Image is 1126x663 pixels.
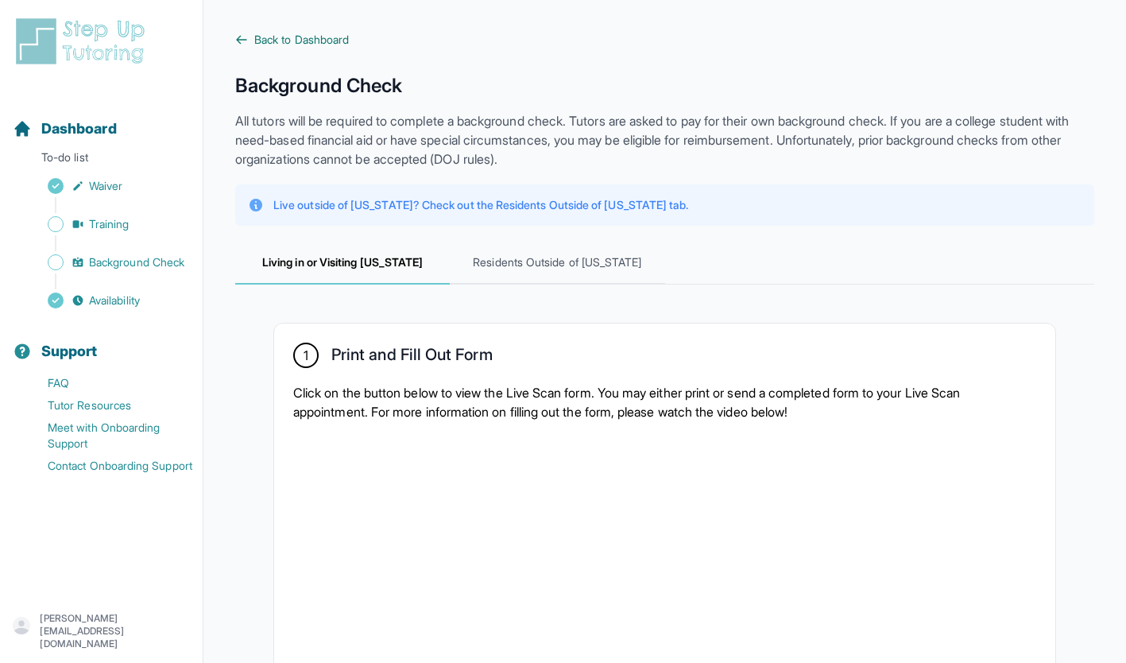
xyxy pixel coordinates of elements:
[13,455,203,477] a: Contact Onboarding Support
[89,254,184,270] span: Background Check
[6,92,196,146] button: Dashboard
[89,293,140,308] span: Availability
[13,289,203,312] a: Availability
[89,178,122,194] span: Waiver
[254,32,349,48] span: Back to Dashboard
[13,251,203,273] a: Background Check
[89,216,130,232] span: Training
[235,242,450,285] span: Living in or Visiting [US_STATE]
[293,383,1036,421] p: Click on the button below to view the Live Scan form. You may either print or send a completed fo...
[13,612,190,650] button: [PERSON_NAME][EMAIL_ADDRESS][DOMAIN_NAME]
[331,345,493,370] h2: Print and Fill Out Form
[41,340,98,363] span: Support
[13,417,203,455] a: Meet with Onboarding Support
[235,73,1094,99] h1: Background Check
[13,16,154,67] img: logo
[304,346,308,365] span: 1
[235,111,1094,169] p: All tutors will be required to complete a background check. Tutors are asked to pay for their own...
[235,32,1094,48] a: Back to Dashboard
[13,175,203,197] a: Waiver
[273,197,688,213] p: Live outside of [US_STATE]? Check out the Residents Outside of [US_STATE] tab.
[13,118,117,140] a: Dashboard
[41,118,117,140] span: Dashboard
[450,242,664,285] span: Residents Outside of [US_STATE]
[40,612,190,650] p: [PERSON_NAME][EMAIL_ADDRESS][DOMAIN_NAME]
[235,242,1094,285] nav: Tabs
[6,149,196,172] p: To-do list
[13,394,203,417] a: Tutor Resources
[13,372,203,394] a: FAQ
[13,213,203,235] a: Training
[6,315,196,369] button: Support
